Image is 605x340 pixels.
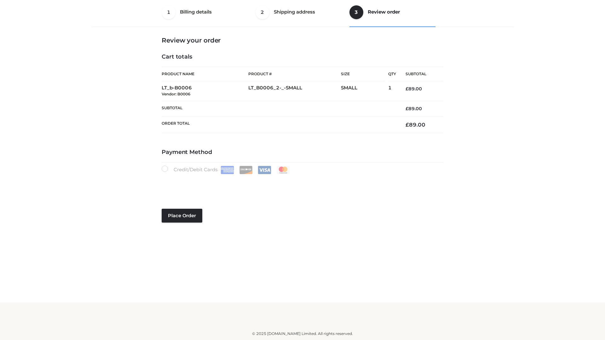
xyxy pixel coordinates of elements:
span: £ [406,86,408,92]
th: Order Total [162,116,396,133]
button: Place order [162,209,202,223]
th: Subtotal [396,67,443,81]
th: Product # [248,67,341,81]
span: £ [406,106,408,111]
td: LT_b-B0006 [162,81,248,101]
h4: Payment Method [162,149,443,156]
iframe: Secure payment input frame [160,173,442,196]
th: Qty [388,67,396,81]
span: £ [406,122,409,128]
td: 1 [388,81,396,101]
bdi: 89.00 [406,106,422,111]
img: Discover [239,166,253,174]
small: Vendor: B0006 [162,92,190,96]
th: Product Name [162,67,248,81]
h4: Cart totals [162,54,443,60]
h3: Review your order [162,37,443,44]
div: © 2025 [DOMAIN_NAME] Limited. All rights reserved. [94,331,511,337]
label: Credit/Debit Cards [162,166,291,174]
td: LT_B0006_2-_-SMALL [248,81,341,101]
img: Amex [221,166,234,174]
bdi: 89.00 [406,122,425,128]
img: Visa [258,166,271,174]
td: SMALL [341,81,388,101]
img: Mastercard [276,166,290,174]
th: Subtotal [162,101,396,116]
bdi: 89.00 [406,86,422,92]
th: Size [341,67,385,81]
